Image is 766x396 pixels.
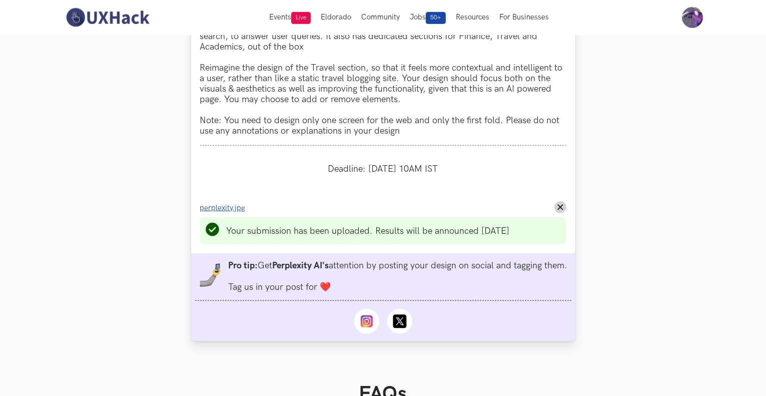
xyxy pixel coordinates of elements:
span: 50+ [426,12,446,24]
img: UXHack-logo.png [63,7,152,28]
li: Your submission has been uploaded. Results will be announced [DATE] [227,226,510,236]
strong: Pro tip: [229,260,258,271]
a: perplexity.jpg [200,202,252,213]
span: Live [291,12,311,24]
div: Deadline: [DATE] 10AM IST [200,155,566,183]
span: perplexity.jpg [200,204,246,212]
li: Get attention by posting your design on social and tagging them. Tag us in your post for ❤️ [229,260,568,292]
p: Perplexity AI, or simply Perplexity, is an AI search engine which uses LLMs and real time search,... [200,21,566,136]
img: mobile-in-hand.png [199,263,223,287]
img: Your profile pic [682,7,703,28]
strong: Perplexity AI's [273,260,329,271]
